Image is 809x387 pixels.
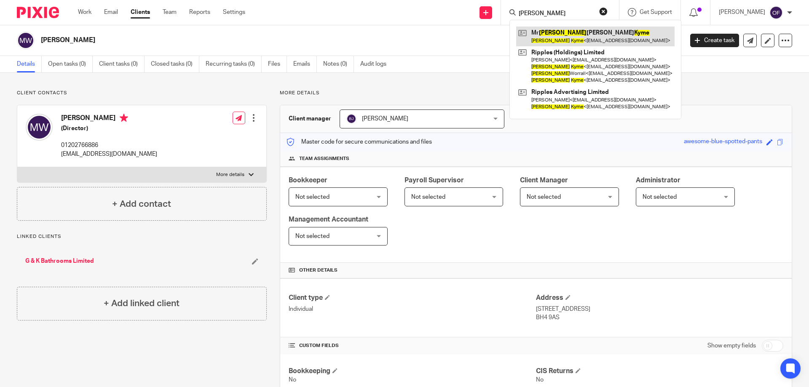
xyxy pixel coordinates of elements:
span: Get Support [640,9,672,15]
a: Team [163,8,177,16]
img: svg%3E [769,6,783,19]
span: No [289,377,296,383]
img: Pixie [17,7,59,18]
p: More details [280,90,792,96]
h2: [PERSON_NAME] [41,36,550,45]
span: Client Manager [520,177,568,184]
img: svg%3E [26,114,53,141]
span: Not selected [411,194,445,200]
a: Settings [223,8,245,16]
img: svg%3E [346,114,356,124]
p: Individual [289,305,536,313]
a: Audit logs [360,56,393,72]
span: Team assignments [299,155,349,162]
h4: CIS Returns [536,367,783,376]
i: Primary [120,114,128,122]
h4: [PERSON_NAME] [61,114,157,124]
div: awesome-blue-spotted-pants [684,137,762,147]
a: Open tasks (0) [48,56,93,72]
span: Management Accountant [289,216,368,223]
span: Not selected [295,233,329,239]
input: Search [518,10,594,18]
p: Master code for secure communications and files [287,138,432,146]
h4: Bookkeeping [289,367,536,376]
h4: + Add contact [112,198,171,211]
span: Not selected [643,194,677,200]
a: Notes (0) [323,56,354,72]
h4: + Add linked client [104,297,179,310]
a: Closed tasks (0) [151,56,199,72]
span: Not selected [295,194,329,200]
a: Files [268,56,287,72]
h3: Client manager [289,115,331,123]
label: Show empty fields [707,342,756,350]
span: No [536,377,544,383]
button: Clear [599,7,608,16]
a: Clients [131,8,150,16]
a: Emails [293,56,317,72]
a: Reports [189,8,210,16]
span: Other details [299,267,338,274]
span: Bookkeeper [289,177,327,184]
p: BH4 9AS [536,313,783,322]
h4: Address [536,294,783,302]
img: svg%3E [17,32,35,49]
h4: Client type [289,294,536,302]
p: More details [216,171,244,178]
a: Email [104,8,118,16]
p: [PERSON_NAME] [719,8,765,16]
span: Payroll Supervisor [404,177,464,184]
h4: CUSTOM FIELDS [289,342,536,349]
span: Administrator [636,177,680,184]
a: Details [17,56,42,72]
a: G & K Bathrooms Limited [25,257,94,265]
a: Recurring tasks (0) [206,56,262,72]
a: Client tasks (0) [99,56,145,72]
p: [STREET_ADDRESS] [536,305,783,313]
p: 01202766886 [61,141,157,149]
span: [PERSON_NAME] [362,116,408,122]
p: [EMAIL_ADDRESS][DOMAIN_NAME] [61,150,157,158]
h5: (Director) [61,124,157,133]
a: Create task [690,34,739,47]
p: Client contacts [17,90,267,96]
span: Not selected [527,194,561,200]
a: Work [78,8,91,16]
p: Linked clients [17,233,267,240]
